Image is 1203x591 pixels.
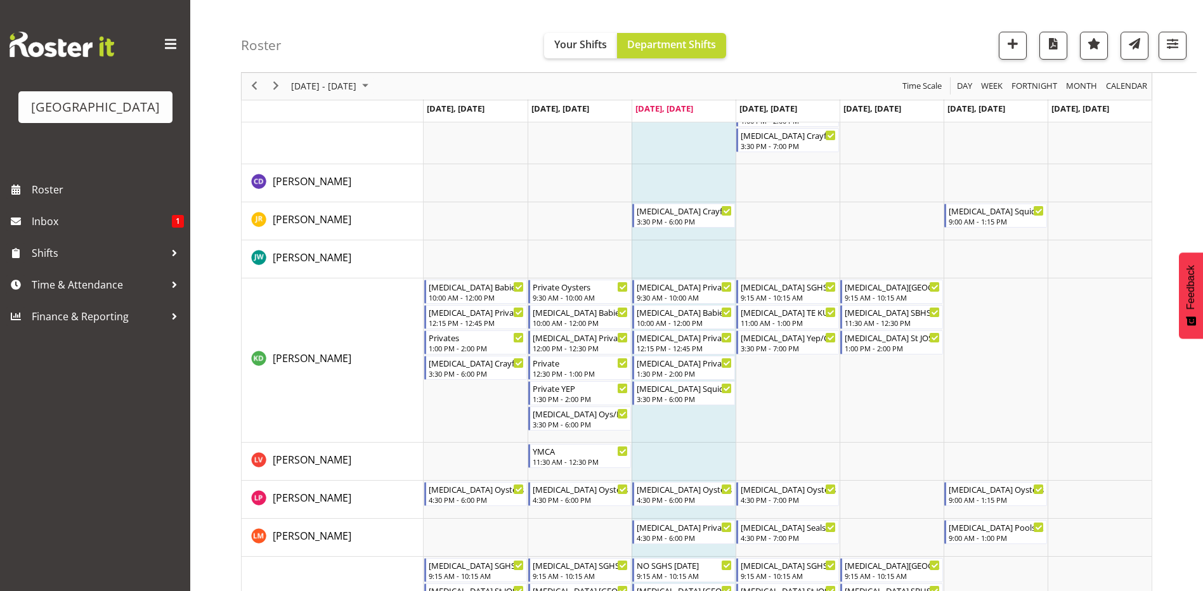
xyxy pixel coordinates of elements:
[533,382,628,394] div: Private YEP
[736,305,839,329] div: Kaelah Dondero"s event - T3 TE KURA Begin From Thursday, August 21, 2025 at 11:00:00 AM GMT+12:00...
[845,343,940,353] div: 1:00 PM - 2:00 PM
[273,174,351,188] span: [PERSON_NAME]
[637,204,732,217] div: [MEDICAL_DATA] Crayfish
[741,533,836,543] div: 4:30 PM - 7:00 PM
[32,180,184,199] span: Roster
[31,98,160,117] div: [GEOGRAPHIC_DATA]
[273,250,351,265] a: [PERSON_NAME]
[273,174,351,189] a: [PERSON_NAME]
[265,73,287,100] div: next period
[632,520,735,544] div: Lily McDowall"s event - T3 Privates Begin From Wednesday, August 20, 2025 at 4:30:00 PM GMT+12:00...
[241,38,282,53] h4: Roster
[901,79,943,94] span: Time Scale
[242,240,424,278] td: Jenny Watts resource
[637,571,732,581] div: 9:15 AM - 10:15 AM
[429,318,524,328] div: 12:15 PM - 12:45 PM
[273,212,351,227] a: [PERSON_NAME]
[528,381,631,405] div: Kaelah Dondero"s event - Private YEP Begin From Tuesday, August 19, 2025 at 1:30:00 PM GMT+12:00 ...
[273,351,351,366] a: [PERSON_NAME]
[637,521,732,533] div: [MEDICAL_DATA] Privates
[637,306,732,318] div: [MEDICAL_DATA] Babies
[741,292,836,302] div: 9:15 AM - 10:15 AM
[949,495,1044,505] div: 9:00 AM - 1:15 PM
[637,368,732,379] div: 1:30 PM - 2:00 PM
[845,331,940,344] div: [MEDICAL_DATA] St JOSEPH'S
[273,491,351,505] span: [PERSON_NAME]
[533,368,628,379] div: 12:30 PM - 1:00 PM
[533,343,628,353] div: 12:00 PM - 12:30 PM
[242,202,424,240] td: Jasika Rohloff resource
[637,216,732,226] div: 3:30 PM - 6:00 PM
[637,280,732,293] div: [MEDICAL_DATA] Private
[533,318,628,328] div: 10:00 AM - 12:00 PM
[980,79,1004,94] span: Week
[424,356,527,380] div: Kaelah Dondero"s event - T3 Crayfish Begin From Monday, August 18, 2025 at 3:30:00 PM GMT+12:00 E...
[741,521,836,533] div: [MEDICAL_DATA] Seals/Sea Lions
[632,356,735,380] div: Kaelah Dondero"s event - T3 Private YEP Begin From Wednesday, August 20, 2025 at 1:30:00 PM GMT+1...
[736,280,839,304] div: Kaelah Dondero"s event - T3 SGHS Begin From Thursday, August 21, 2025 at 9:15:00 AM GMT+12:00 End...
[901,79,944,94] button: Time Scale
[741,129,836,141] div: [MEDICAL_DATA] Crayfish/pvt
[741,571,836,581] div: 9:15 AM - 10:15 AM
[242,164,424,202] td: Ceara Dennison resource
[290,79,358,94] span: [DATE] - [DATE]
[427,103,484,114] span: [DATE], [DATE]
[1064,79,1100,94] button: Timeline Month
[637,559,732,571] div: NO SGHS [DATE]
[429,571,524,581] div: 9:15 AM - 10:15 AM
[840,558,943,582] div: Loralye McLean"s event - T3 TISBURY SCHOOL Begin From Friday, August 22, 2025 at 9:15:00 AM GMT+1...
[632,558,735,582] div: Loralye McLean"s event - NO SGHS TODAY Begin From Wednesday, August 20, 2025 at 9:15:00 AM GMT+12...
[635,103,693,114] span: [DATE], [DATE]
[637,533,732,543] div: 4:30 PM - 6:00 PM
[273,212,351,226] span: [PERSON_NAME]
[424,305,527,329] div: Kaelah Dondero"s event - T3 Privates Begin From Monday, August 18, 2025 at 12:15:00 PM GMT+12:00 ...
[533,407,628,420] div: [MEDICAL_DATA] Oys/Pvt
[533,419,628,429] div: 3:30 PM - 6:00 PM
[979,79,1005,94] button: Timeline Week
[736,558,839,582] div: Loralye McLean"s event - T3 SGHS Begin From Thursday, August 21, 2025 at 9:15:00 AM GMT+12:00 End...
[741,306,836,318] div: [MEDICAL_DATA] TE KURA
[1039,32,1067,60] button: Download a PDF of the roster according to the set date range.
[424,482,527,506] div: Libby Pawley"s event - T3 Oysters Begin From Monday, August 18, 2025 at 4:30:00 PM GMT+12:00 Ends...
[845,559,940,571] div: [MEDICAL_DATA][GEOGRAPHIC_DATA]
[533,394,628,404] div: 1:30 PM - 2:00 PM
[273,529,351,543] span: [PERSON_NAME]
[840,280,943,304] div: Kaelah Dondero"s event - T3 TISBURY SCHOOL Begin From Friday, August 22, 2025 at 9:15:00 AM GMT+1...
[273,453,351,467] span: [PERSON_NAME]
[632,305,735,329] div: Kaelah Dondero"s event - T3 Babies Begin From Wednesday, August 20, 2025 at 10:00:00 AM GMT+12:00...
[741,559,836,571] div: [MEDICAL_DATA] SGHS
[741,331,836,344] div: [MEDICAL_DATA] Yep/Cray
[1159,32,1187,60] button: Filter Shifts
[273,250,351,264] span: [PERSON_NAME]
[637,483,732,495] div: [MEDICAL_DATA] Oysters
[533,571,628,581] div: 9:15 AM - 10:15 AM
[528,558,631,582] div: Loralye McLean"s event - T3 SGHS Begin From Tuesday, August 19, 2025 at 9:15:00 AM GMT+12:00 Ends...
[1080,32,1108,60] button: Highlight an important date within the roster.
[944,204,1047,228] div: Jasika Rohloff"s event - T3 Squids/yep Begin From Saturday, August 23, 2025 at 9:00:00 AM GMT+12:...
[955,79,975,94] button: Timeline Day
[617,33,726,58] button: Department Shifts
[531,103,589,114] span: [DATE], [DATE]
[528,406,631,431] div: Kaelah Dondero"s event - T3 Oys/Pvt Begin From Tuesday, August 19, 2025 at 3:30:00 PM GMT+12:00 E...
[944,520,1047,544] div: Lily McDowall"s event - T3 Poolside Begin From Saturday, August 23, 2025 at 9:00:00 AM GMT+12:00 ...
[528,305,631,329] div: Kaelah Dondero"s event - T3 Babies Begin From Tuesday, August 19, 2025 at 10:00:00 AM GMT+12:00 E...
[627,37,716,51] span: Department Shifts
[32,244,165,263] span: Shifts
[741,343,836,353] div: 3:30 PM - 7:00 PM
[533,483,628,495] div: [MEDICAL_DATA] Oysters
[949,204,1044,217] div: [MEDICAL_DATA] Squids/yep
[845,318,940,328] div: 11:30 AM - 12:30 PM
[741,141,836,151] div: 3:30 PM - 7:00 PM
[632,330,735,354] div: Kaelah Dondero"s event - T3 Private Seals Begin From Wednesday, August 20, 2025 at 12:15:00 PM GM...
[949,483,1044,495] div: [MEDICAL_DATA] Oysters
[947,103,1005,114] span: [DATE], [DATE]
[843,103,901,114] span: [DATE], [DATE]
[632,280,735,304] div: Kaelah Dondero"s event - T3 Private Begin From Wednesday, August 20, 2025 at 9:30:00 AM GMT+12:00...
[637,382,732,394] div: [MEDICAL_DATA] Squids
[429,343,524,353] div: 1:00 PM - 2:00 PM
[1121,32,1148,60] button: Send a list of all shifts for the selected filtered period to all rostered employees.
[736,482,839,506] div: Libby Pawley"s event - T3 Oysters Begin From Thursday, August 21, 2025 at 4:30:00 PM GMT+12:00 En...
[289,79,374,94] button: August 2025
[424,330,527,354] div: Kaelah Dondero"s event - Privates Begin From Monday, August 18, 2025 at 1:00:00 PM GMT+12:00 Ends...
[739,103,797,114] span: [DATE], [DATE]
